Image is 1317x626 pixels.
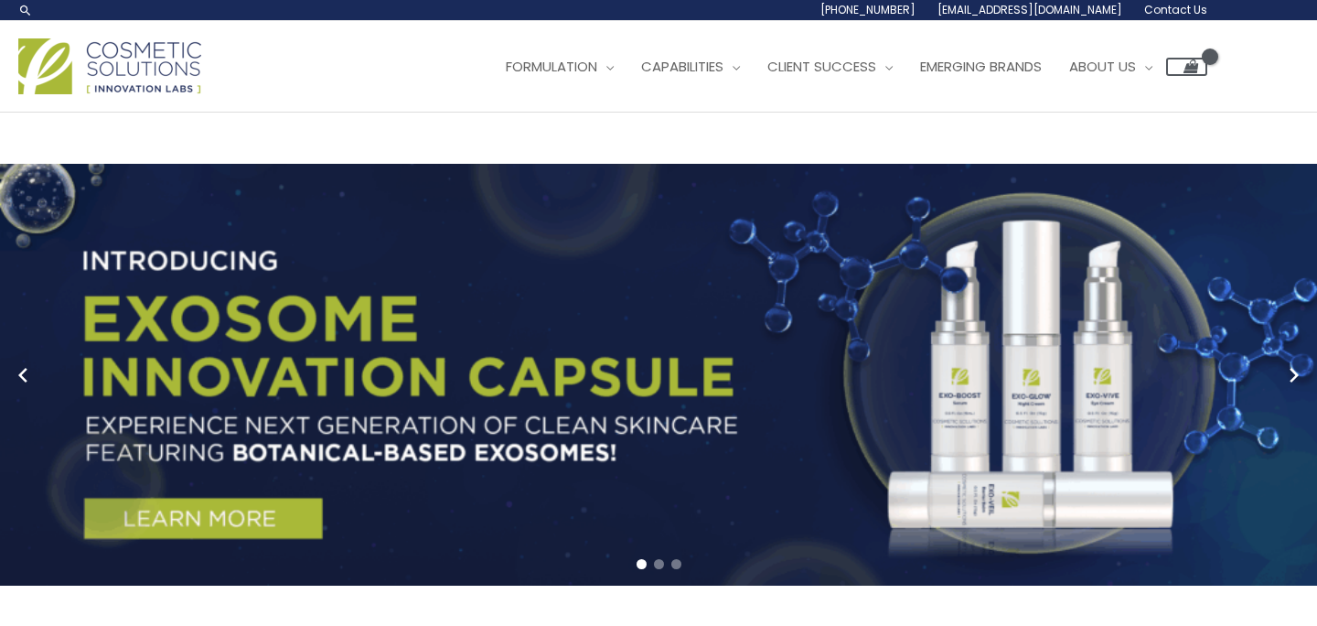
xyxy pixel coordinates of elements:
[492,39,627,94] a: Formulation
[754,39,906,94] a: Client Success
[506,57,597,76] span: Formulation
[637,559,647,569] span: Go to slide 1
[1280,362,1308,389] button: Next slide
[1144,2,1207,17] span: Contact Us
[9,362,37,389] button: Previous slide
[671,559,681,569] span: Go to slide 3
[1055,39,1166,94] a: About Us
[1166,58,1207,76] a: View Shopping Cart, empty
[641,57,723,76] span: Capabilities
[654,559,664,569] span: Go to slide 2
[478,39,1207,94] nav: Site Navigation
[937,2,1122,17] span: [EMAIL_ADDRESS][DOMAIN_NAME]
[920,57,1042,76] span: Emerging Brands
[767,57,876,76] span: Client Success
[18,38,201,94] img: Cosmetic Solutions Logo
[820,2,915,17] span: [PHONE_NUMBER]
[18,3,33,17] a: Search icon link
[1069,57,1136,76] span: About Us
[906,39,1055,94] a: Emerging Brands
[627,39,754,94] a: Capabilities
